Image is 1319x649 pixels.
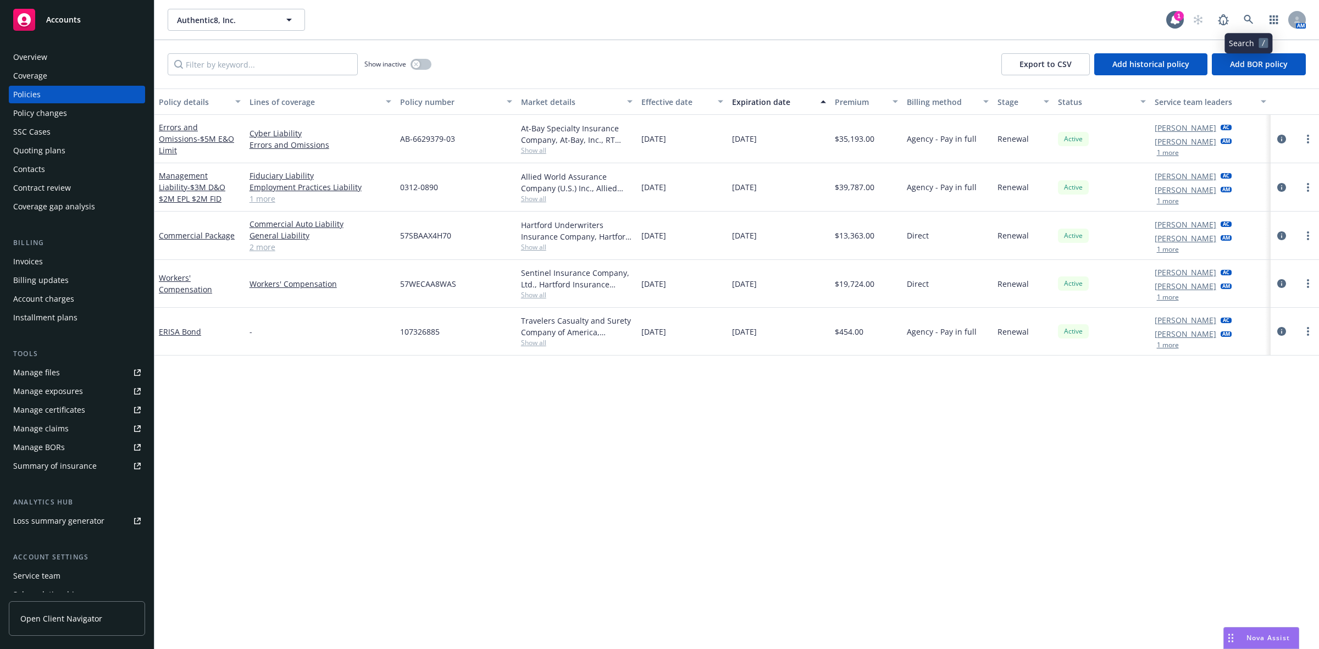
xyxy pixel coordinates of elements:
span: Show all [521,338,633,347]
div: Billing [9,237,145,248]
a: [PERSON_NAME] [1155,170,1216,182]
span: $35,193.00 [835,133,874,145]
a: circleInformation [1275,325,1288,338]
button: Export to CSV [1001,53,1090,75]
a: Coverage gap analysis [9,198,145,215]
span: Show all [521,146,633,155]
a: Manage BORs [9,439,145,456]
button: 1 more [1157,198,1179,204]
span: Active [1062,182,1084,192]
div: Status [1058,96,1134,108]
a: [PERSON_NAME] [1155,232,1216,244]
span: 107326885 [400,326,440,337]
div: Tools [9,348,145,359]
span: [DATE] [732,230,757,241]
a: Switch app [1263,9,1285,31]
a: SSC Cases [9,123,145,141]
button: 1 more [1157,246,1179,253]
div: Lines of coverage [250,96,379,108]
span: [DATE] [641,230,666,241]
button: Market details [517,88,638,115]
button: 1 more [1157,294,1179,301]
span: Nova Assist [1246,633,1290,642]
div: Account settings [9,552,145,563]
a: Contacts [9,160,145,178]
a: Workers' Compensation [159,273,212,295]
div: Billing updates [13,271,69,289]
button: Premium [830,88,903,115]
a: Accounts [9,4,145,35]
button: Stage [993,88,1054,115]
span: Accounts [46,15,81,24]
a: Fiduciary Liability [250,170,391,181]
div: Service team leaders [1155,96,1255,108]
button: Status [1054,88,1150,115]
span: [DATE] [732,326,757,337]
div: Travelers Casualty and Surety Company of America, Travelers Insurance [521,315,633,338]
a: Report a Bug [1212,9,1234,31]
a: [PERSON_NAME] [1155,314,1216,326]
a: Management Liability [159,170,225,204]
a: 1 more [250,193,391,204]
a: more [1301,325,1315,338]
div: Allied World Assurance Company (U.S.) Inc., Allied World Assurance Company (AWAC), RT Specialty I... [521,171,633,194]
a: Search [1238,9,1260,31]
button: Lines of coverage [245,88,396,115]
span: Renewal [997,133,1029,145]
span: Show all [521,194,633,203]
a: more [1301,181,1315,194]
span: Show all [521,242,633,252]
button: 1 more [1157,342,1179,348]
div: Coverage gap analysis [13,198,95,215]
div: At-Bay Specialty Insurance Company, At-Bay, Inc., RT Specialty Insurance Services, LLC (RSG Speci... [521,123,633,146]
a: Account charges [9,290,145,308]
span: Active [1062,134,1084,144]
a: Manage certificates [9,401,145,419]
a: Errors and Omissions [250,139,391,151]
a: more [1301,132,1315,146]
a: circleInformation [1275,277,1288,290]
span: Agency - Pay in full [907,133,977,145]
span: 57SBAAX4H70 [400,230,451,241]
button: Nova Assist [1223,627,1299,649]
button: Effective date [637,88,728,115]
span: Export to CSV [1019,59,1072,69]
span: Renewal [997,326,1029,337]
a: Coverage [9,67,145,85]
a: more [1301,277,1315,290]
span: Active [1062,326,1084,336]
span: [DATE] [641,181,666,193]
a: Cyber Liability [250,127,391,139]
a: [PERSON_NAME] [1155,280,1216,292]
button: 1 more [1157,149,1179,156]
div: Expiration date [732,96,814,108]
span: $454.00 [835,326,863,337]
a: Overview [9,48,145,66]
a: Service team [9,567,145,585]
a: Contract review [9,179,145,197]
div: Manage BORs [13,439,65,456]
span: [DATE] [641,326,666,337]
span: Renewal [997,278,1029,290]
span: Renewal [997,230,1029,241]
div: Effective date [641,96,711,108]
div: Manage exposures [13,382,83,400]
div: Drag to move [1224,628,1238,648]
span: Active [1062,279,1084,289]
a: Commercial Auto Liability [250,218,391,230]
span: 0312-0890 [400,181,438,193]
button: Add BOR policy [1212,53,1306,75]
a: [PERSON_NAME] [1155,136,1216,147]
div: Manage certificates [13,401,85,419]
a: Summary of insurance [9,457,145,475]
div: Sales relationships [13,586,83,603]
a: General Liability [250,230,391,241]
div: Overview [13,48,47,66]
div: Invoices [13,253,43,270]
a: Installment plans [9,309,145,326]
div: Manage claims [13,420,69,437]
div: Policy details [159,96,229,108]
a: Workers' Compensation [250,278,391,290]
a: Manage files [9,364,145,381]
span: Renewal [997,181,1029,193]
